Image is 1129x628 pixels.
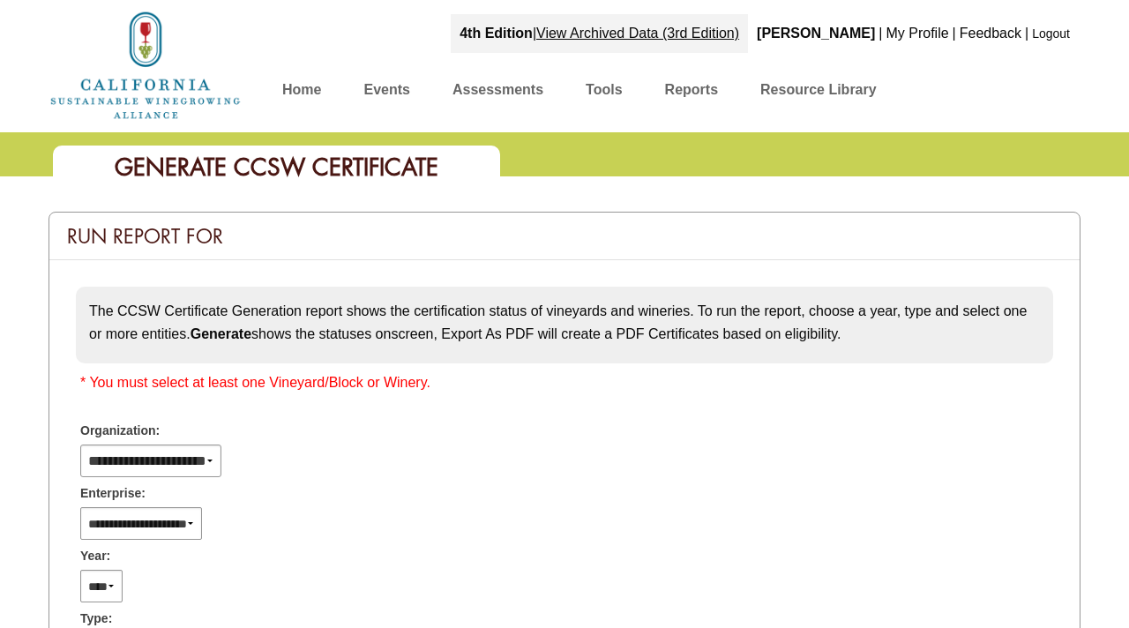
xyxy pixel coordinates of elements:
[80,422,160,440] span: Organization:
[49,213,1080,260] div: Run Report For
[960,26,1021,41] a: Feedback
[1032,26,1070,41] a: Logout
[451,14,748,53] div: |
[49,9,243,122] img: logo_cswa2x.png
[282,78,321,108] a: Home
[80,609,112,628] span: Type:
[665,78,718,108] a: Reports
[363,78,409,108] a: Events
[757,26,875,41] b: [PERSON_NAME]
[80,484,146,503] span: Enterprise:
[886,26,948,41] a: My Profile
[877,14,884,53] div: |
[191,326,251,341] strong: Generate
[80,547,110,565] span: Year:
[951,14,958,53] div: |
[586,78,622,108] a: Tools
[536,26,739,41] a: View Archived Data (3rd Edition)
[80,375,430,390] span: * You must select at least one Vineyard/Block or Winery.
[1023,14,1030,53] div: |
[49,56,243,71] a: Home
[760,78,877,108] a: Resource Library
[89,300,1040,345] p: The CCSW Certificate Generation report shows the certification status of vineyards and wineries. ...
[115,152,438,183] span: Generate CCSW Certificate
[452,78,543,108] a: Assessments
[460,26,533,41] strong: 4th Edition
